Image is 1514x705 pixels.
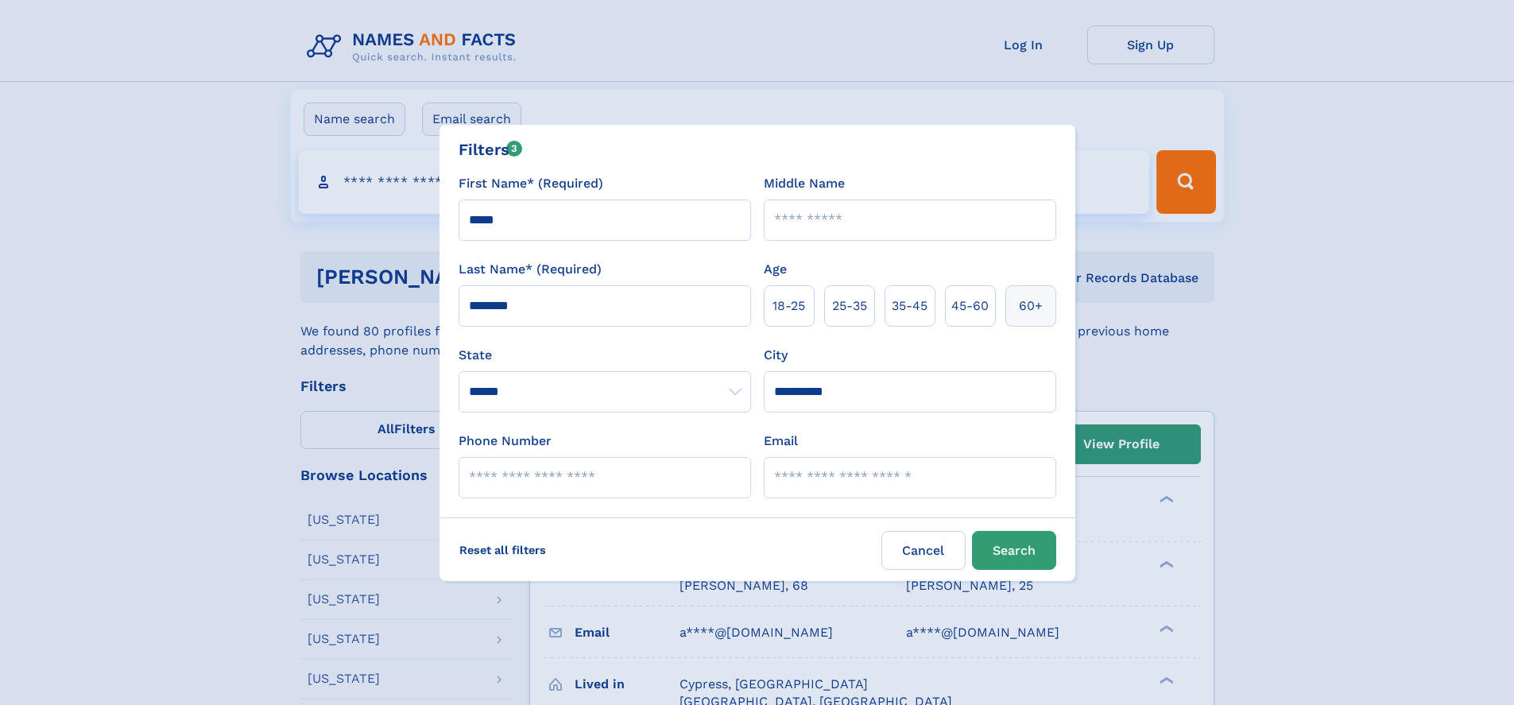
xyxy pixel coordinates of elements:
label: Cancel [881,531,966,570]
label: State [459,346,751,365]
div: Filters [459,138,523,161]
span: 60+ [1019,296,1043,316]
label: First Name* (Required) [459,174,603,193]
span: 45‑60 [951,296,989,316]
label: City [764,346,788,365]
label: Phone Number [459,432,552,451]
label: Age [764,260,787,279]
label: Middle Name [764,174,845,193]
label: Reset all filters [449,531,556,569]
label: Last Name* (Required) [459,260,602,279]
span: 35‑45 [892,296,927,316]
span: 18‑25 [772,296,805,316]
button: Search [972,531,1056,570]
label: Email [764,432,798,451]
span: 25‑35 [832,296,867,316]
